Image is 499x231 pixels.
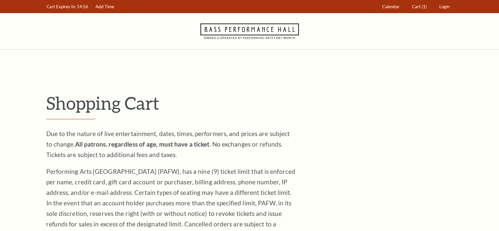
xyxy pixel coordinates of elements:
span: Due to the nature of live entertainment, dates, times, performers, and prices are subject to chan... [46,130,290,158]
a: Add Time [92,0,117,13]
span: Calendar [382,4,400,9]
span: Cart Expires In: [47,4,76,9]
span: Login [439,4,449,9]
span: Cart [412,4,421,9]
a: Login [436,0,452,13]
span: (1) [422,4,427,9]
a: Calendar [379,0,403,13]
a: Cart (1) [409,0,430,13]
span: 14:56 [77,4,88,9]
strong: All patrons, regardless of age, must have a ticket [75,140,210,148]
p: Shopping Cart [46,92,453,114]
